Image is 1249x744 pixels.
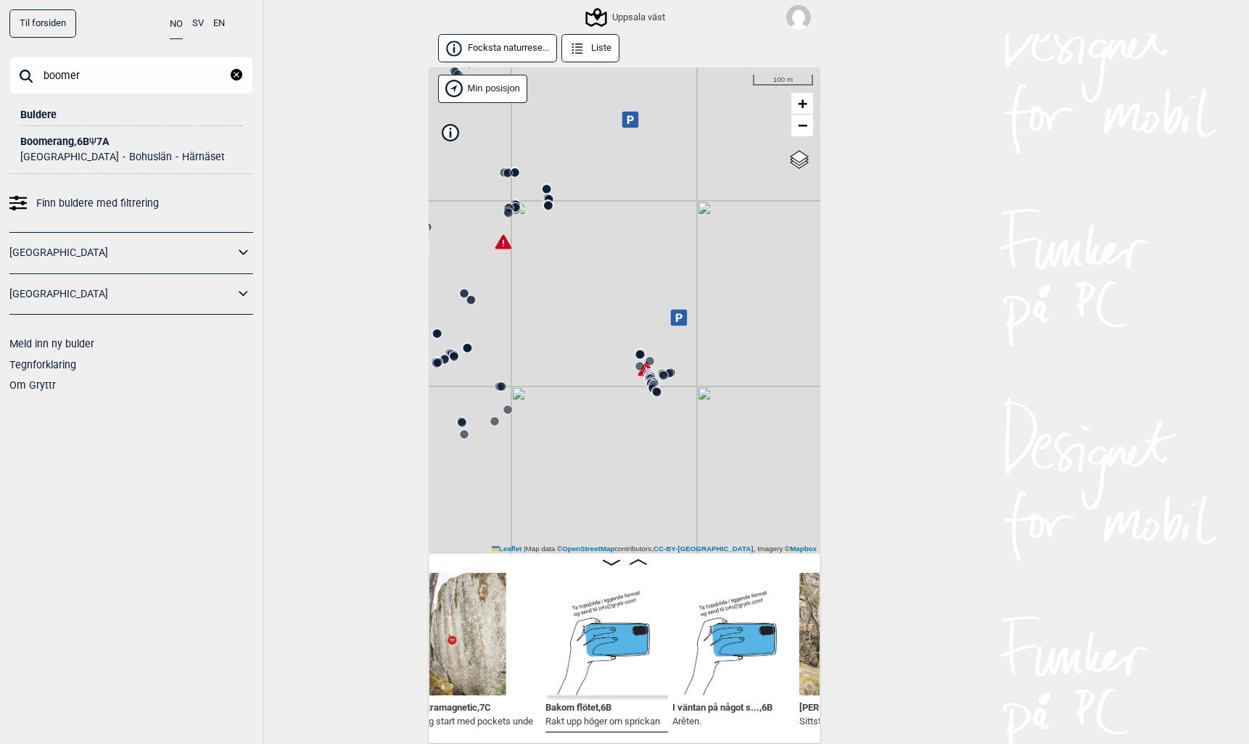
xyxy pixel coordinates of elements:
[786,5,811,30] img: User fallback1
[791,115,813,136] a: Zoom out
[20,152,119,162] li: [GEOGRAPHIC_DATA]
[545,699,611,713] span: Bakom flötet , 6B
[562,545,614,553] a: OpenStreetMap
[9,379,56,391] a: Om Gryttr
[419,699,491,713] span: Ultramagnetic , 7C
[588,9,665,26] div: Uppsala väst
[791,93,813,115] a: Zoom in
[753,75,813,86] div: 100 m
[798,94,807,112] span: +
[672,699,772,713] span: I väntan på något s... , 6B
[545,573,668,695] img: Bilde Mangler
[192,9,204,38] button: SV
[561,34,619,62] button: Liste
[20,136,242,147] div: Boomerang , 6B 7A
[419,573,541,695] img: Ultramagnetic
[172,152,225,162] li: Härnäset
[36,193,159,214] span: Finn buldere med filtrering
[654,545,754,553] a: CC-BY-[GEOGRAPHIC_DATA]
[799,699,931,713] span: [PERSON_NAME] raklödder , 7B+
[119,152,172,162] li: Bohuslän
[9,338,94,350] a: Meld inn ny bulder
[438,34,557,62] button: Focksta naturrese...
[9,9,76,38] a: Til forsiden
[786,144,813,175] a: Layers
[9,284,234,305] a: [GEOGRAPHIC_DATA]
[545,714,660,729] p: Rakt upp höger om sprickan
[799,573,922,695] img: Occams raklodder
[89,136,96,147] span: Ψ
[20,94,242,126] div: Buldere
[419,714,533,729] p: Låg start med pockets unde
[9,193,253,214] a: Finn buldere med filtrering
[9,242,234,263] a: [GEOGRAPHIC_DATA]
[170,9,183,39] button: NO
[799,714,931,729] p: Sittstart från sten.
[438,75,527,103] div: Vis min posisjon
[9,359,76,371] a: Tegnforklaring
[790,545,817,553] a: Mapbox
[798,116,807,134] span: −
[488,544,820,554] div: Map data © contributors, , Imagery ©
[672,714,772,729] p: Arêten.
[213,9,225,38] button: EN
[492,545,522,553] a: Leaflet
[9,57,253,94] input: Søk på buldernavn, sted eller samling
[672,573,795,695] img: Bilde Mangler
[524,545,526,553] span: |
